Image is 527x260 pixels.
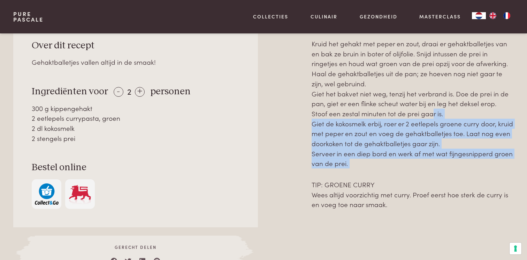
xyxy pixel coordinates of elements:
[32,103,239,113] div: 300 g kippengehakt
[311,13,337,20] a: Culinair
[127,85,131,97] span: 2
[472,12,486,19] div: Language
[360,13,397,20] a: Gezondheid
[35,244,236,250] span: Gerecht delen
[312,39,514,168] p: Kruid het gehakt met peper en zout, draai er gehaktballetjes van en bak ze bruin in boter of olij...
[32,40,239,52] h3: Over dit recept
[472,12,514,19] aside: Language selected: Nederlands
[32,113,239,123] div: 2 eetlepels currypasta, groen
[510,243,521,254] button: Uw voorkeuren voor toestemming voor trackingtechnologieën
[500,12,514,19] a: FR
[135,87,145,97] div: +
[68,183,92,205] img: Delhaize
[32,123,239,133] div: 2 dl kokosmelk
[253,13,288,20] a: Collecties
[32,133,239,143] div: 2 stengels prei
[35,183,59,205] img: c308188babc36a3a401bcb5cb7e020f4d5ab42f7cacd8327e500463a43eeb86c.svg
[32,161,239,174] h3: Bestel online
[486,12,500,19] a: EN
[32,87,108,96] span: Ingrediënten voor
[486,12,514,19] ul: Language list
[114,87,123,97] div: -
[312,180,514,210] p: TIP: GROENE CURRY Wees altijd voorzichtig met curry. Proef eerst hoe sterk de curry is en voeg to...
[32,57,239,67] div: Gehaktballetjes vallen altijd in de smaak!
[150,87,191,96] span: personen
[13,11,44,22] a: PurePascale
[419,13,461,20] a: Masterclass
[472,12,486,19] a: NL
